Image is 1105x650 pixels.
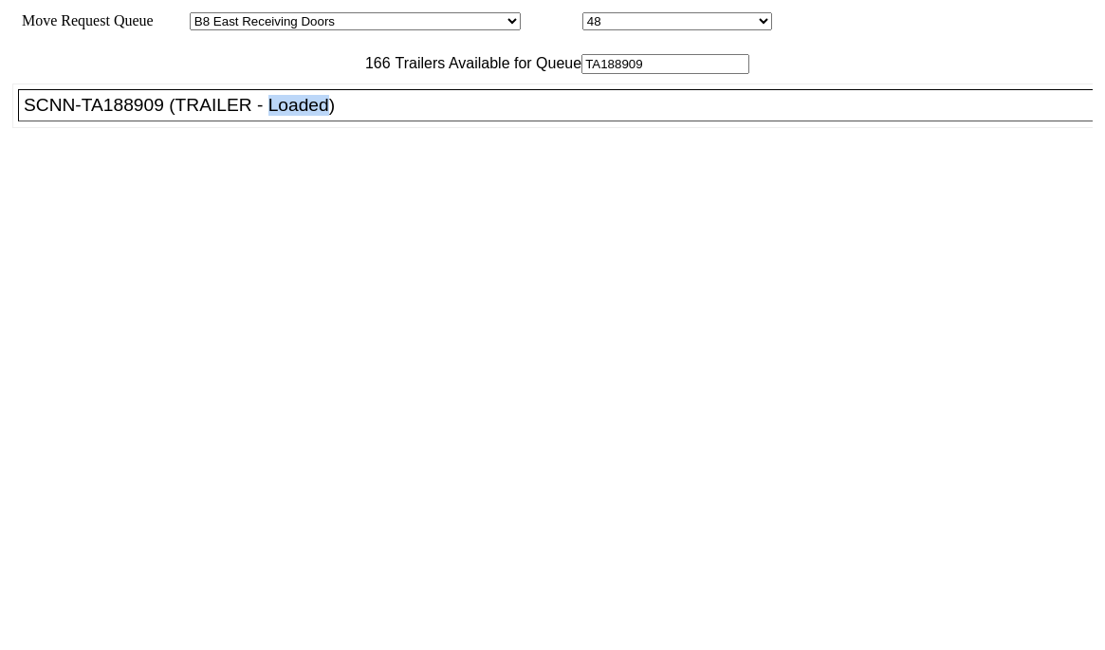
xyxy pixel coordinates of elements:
input: Filter Available Trailers [581,54,749,74]
div: SCNN-TA188909 (TRAILER - Loaded) [24,95,1104,116]
span: Location [525,12,579,28]
span: Area [157,12,186,28]
span: Trailers Available for Queue [391,55,582,71]
span: Move Request Queue [12,12,154,28]
span: 166 [356,55,391,71]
